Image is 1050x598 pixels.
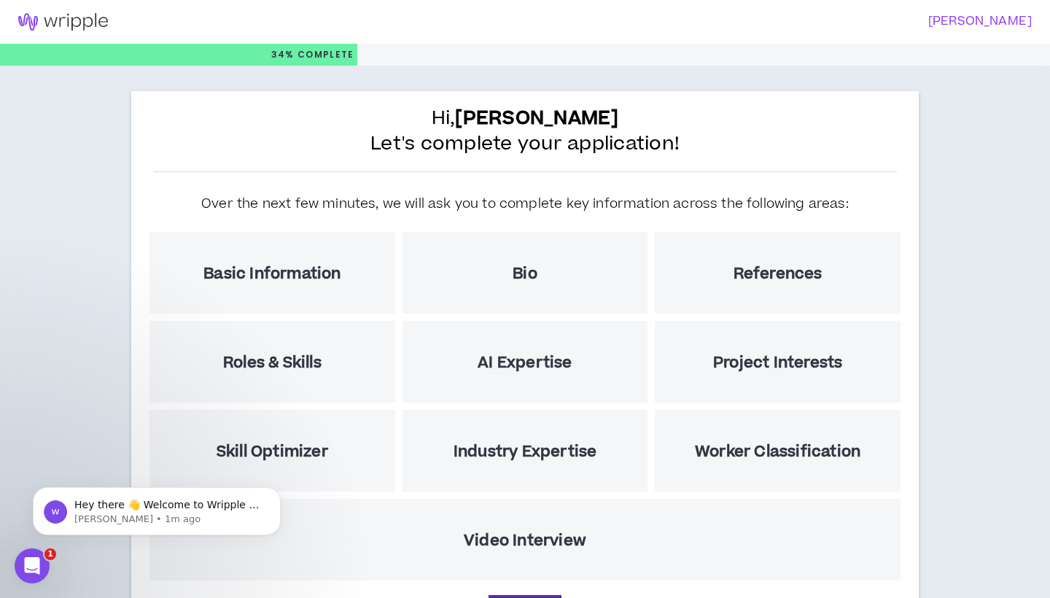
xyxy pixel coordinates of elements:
[201,194,849,214] h5: Over the next few minutes, we will ask you to complete key information across the following areas:
[217,443,328,461] h5: Skill Optimizer
[513,265,537,283] h5: Bio
[478,354,572,372] h5: AI Expertise
[15,548,50,583] iframe: Intercom live chat
[203,265,341,283] h5: Basic Information
[454,443,597,461] h5: Industry Expertise
[432,106,619,131] span: Hi,
[734,265,822,283] h5: References
[695,443,860,461] h5: Worker Classification
[713,354,842,372] h5: Project Interests
[516,15,1032,28] h3: [PERSON_NAME]
[271,44,354,66] p: 34%
[464,532,586,550] h5: Video Interview
[295,48,354,61] span: Complete
[370,131,680,157] span: Let's complete your application!
[455,104,618,132] b: [PERSON_NAME]
[11,457,303,559] iframe: Intercom notifications message
[44,548,56,560] span: 1
[223,354,322,372] h5: Roles & Skills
